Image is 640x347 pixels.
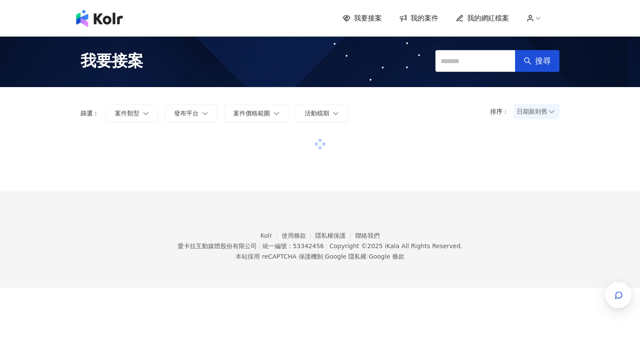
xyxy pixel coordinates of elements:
a: 我的案件 [399,13,438,23]
a: iKala [385,243,400,249]
a: 隱私權保護 [315,232,355,239]
span: 活動檔期 [305,110,329,117]
span: 我的案件 [411,13,438,23]
a: 聯絡我們 [355,232,380,239]
span: | [326,243,328,249]
a: Google 條款 [369,253,404,260]
span: | [367,253,369,260]
div: Copyright © 2025 All Rights Reserved. [330,243,462,249]
button: 案件價格範圍 [224,104,289,122]
div: 統一編號：53342456 [263,243,324,249]
span: 案件價格範圍 [233,110,270,117]
span: | [323,253,325,260]
span: 我要接案 [81,50,143,72]
button: 案件類型 [106,104,158,122]
button: 發布平台 [165,104,217,122]
p: 排序： [490,108,514,115]
button: 搜尋 [515,50,559,72]
span: 案件類型 [115,110,139,117]
a: 我要接案 [343,13,382,23]
a: 使用條款 [282,232,316,239]
span: search [524,57,532,65]
span: 本站採用 reCAPTCHA 保護機制 [236,251,404,262]
button: 活動檔期 [296,104,348,122]
span: 日期新到舊 [517,105,556,118]
img: logo [76,10,123,27]
span: | [259,243,261,249]
span: 發布平台 [174,110,199,117]
p: 篩選： [81,110,99,117]
span: 我的網紅檔案 [467,13,509,23]
a: 我的網紅檔案 [456,13,509,23]
div: 愛卡拉互動媒體股份有限公司 [178,243,257,249]
span: 搜尋 [535,56,551,66]
a: Kolr [260,232,281,239]
span: 我要接案 [354,13,382,23]
a: Google 隱私權 [325,253,367,260]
